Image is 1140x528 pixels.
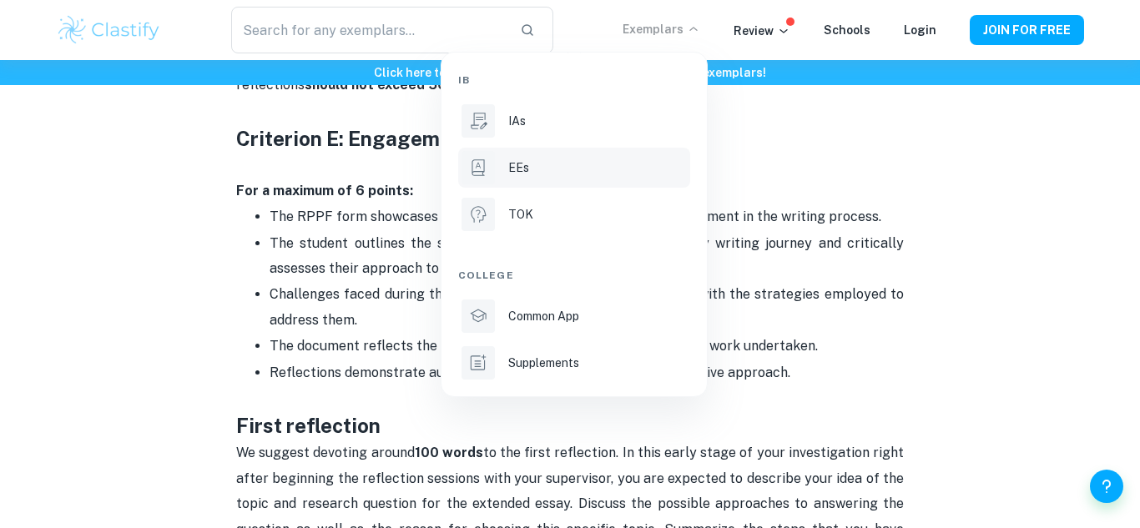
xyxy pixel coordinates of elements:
p: TOK [508,205,533,224]
p: Supplements [508,354,579,372]
span: College [458,268,514,283]
a: Supplements [458,343,690,383]
a: IAs [458,101,690,141]
span: IB [458,73,470,88]
p: IAs [508,112,526,130]
p: EEs [508,158,529,177]
a: Common App [458,296,690,336]
a: TOK [458,194,690,234]
a: EEs [458,148,690,188]
p: Common App [508,307,579,325]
